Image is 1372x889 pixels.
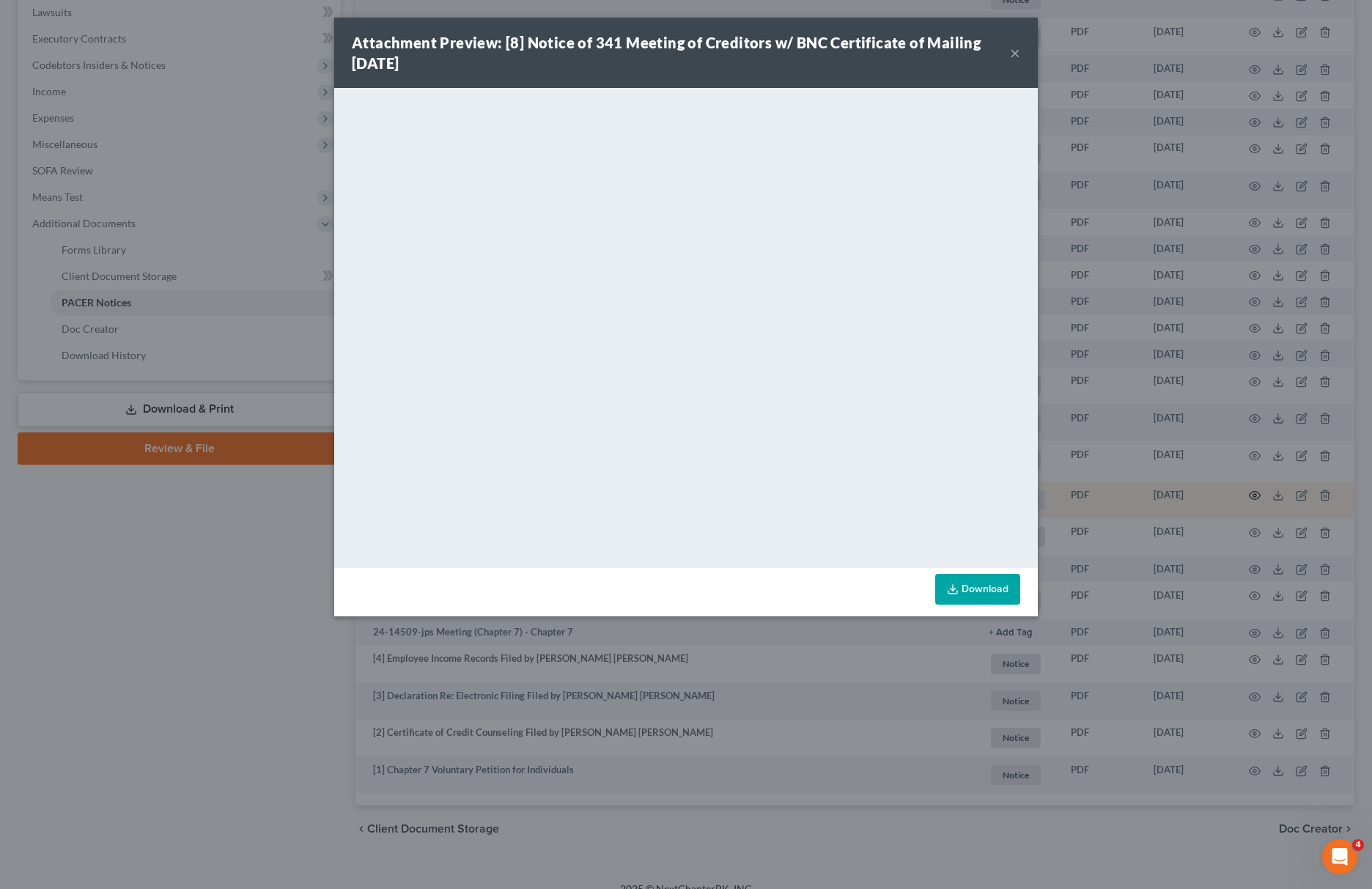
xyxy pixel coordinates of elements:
[1010,44,1020,62] button: ×
[1322,839,1357,874] iframe: Intercom live chat
[935,574,1020,605] a: Download
[352,34,981,72] strong: Attachment Preview: [8] Notice of 341 Meeting of Creditors w/ BNC Certificate of Mailing [DATE]
[1352,839,1364,851] span: 4
[334,88,1038,564] iframe: <object ng-attr-data='[URL][DOMAIN_NAME]' type='application/pdf' width='100%' height='650px'></ob...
